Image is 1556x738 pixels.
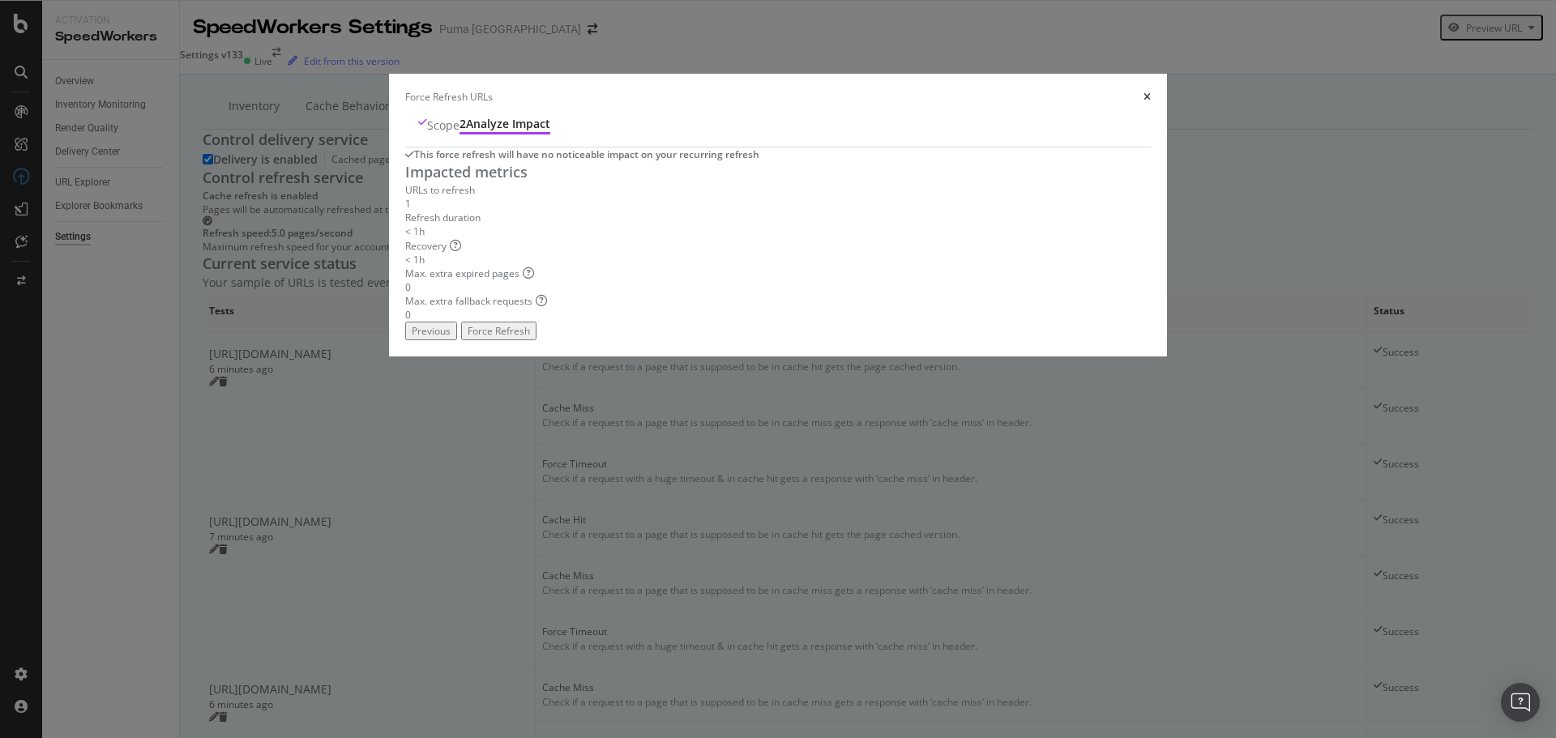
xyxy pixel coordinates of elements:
div: Refresh duration [405,211,1151,224]
div: < 1h [405,253,1151,267]
div: Scope [427,117,460,134]
div: modal [389,74,1167,356]
div: 2 [460,116,466,132]
div: success banner [405,147,1151,162]
div: Open Intercom Messenger [1501,683,1540,722]
div: Force Refresh [468,324,530,338]
div: Analyze Impact [466,116,550,132]
div: Force Refresh URLs [405,90,493,104]
button: Previous [405,322,457,340]
div: 0 [405,280,1151,294]
div: URLs to refresh [405,183,1151,197]
div: This force refresh will have no noticeable impact on your recurring refresh [414,147,1151,162]
div: Max. extra expired pages [405,267,1151,280]
div: times [1143,90,1151,104]
div: Max. extra fallback requests [405,294,1151,308]
div: < 1h [405,224,1151,238]
div: Impacted metrics [405,162,1151,183]
div: Previous [412,324,451,338]
div: 0 [405,308,1151,322]
button: Force Refresh [461,322,536,340]
div: Recovery [405,239,1151,253]
div: 1 [405,197,1151,211]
